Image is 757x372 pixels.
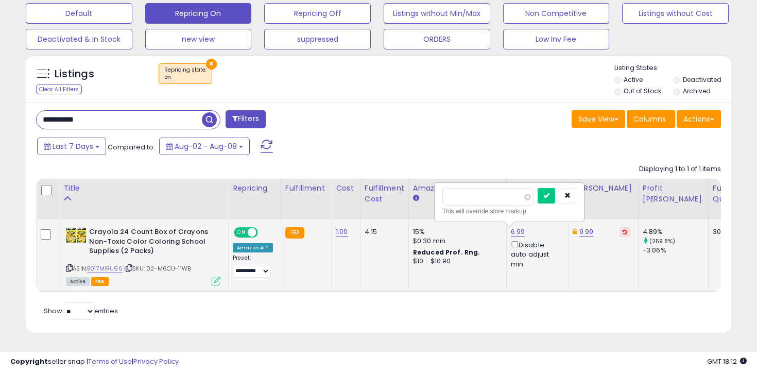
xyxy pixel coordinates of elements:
[572,110,625,128] button: Save View
[579,227,594,237] a: 9.99
[164,66,207,81] span: Repricing state :
[413,248,480,257] b: Reduced Prof. Rng.
[713,227,745,236] div: 305
[413,194,419,203] small: Amazon Fees.
[503,3,610,24] button: Non Competitive
[175,141,237,151] span: Aug-02 - Aug-08
[87,264,123,273] a: B017MIRU96
[643,227,708,236] div: 4.89%
[37,138,106,155] button: Last 7 Days
[55,67,94,81] h5: Listings
[233,183,277,194] div: Repricing
[622,3,729,24] button: Listings without Cost
[53,141,93,151] span: Last 7 Days
[264,3,371,24] button: Repricing Off
[384,3,490,24] button: Listings without Min/Max
[66,277,90,286] span: All listings currently available for purchase on Amazon
[649,237,675,245] small: (259.8%)
[643,183,704,205] div: Profit [PERSON_NAME]
[66,227,87,243] img: 511CAorJ1JL._SL40_.jpg
[336,227,348,237] a: 1.00
[89,227,214,259] b: Crayola 24 Count Box of Crayons Non-Toxic Color Coloring School Supplies (2 Packs)
[511,227,525,237] a: 6.99
[707,357,747,366] span: 2025-08-16 18:12 GMT
[285,183,327,194] div: Fulfillment
[413,257,498,266] div: $10 - $10.90
[233,255,273,278] div: Preset:
[677,110,721,128] button: Actions
[503,29,610,49] button: Low Inv Fee
[159,138,250,155] button: Aug-02 - Aug-08
[413,183,502,194] div: Amazon Fees
[365,183,404,205] div: Fulfillment Cost
[88,357,132,366] a: Terms of Use
[511,239,560,269] div: Disable auto adjust min
[63,183,224,194] div: Title
[713,183,748,205] div: Fulfillable Quantity
[264,29,371,49] button: suppressed
[639,164,721,174] div: Displaying 1 to 1 of 1 items
[145,3,252,24] button: Repricing On
[10,357,48,366] strong: Copyright
[683,75,721,84] label: Deactivated
[233,243,273,252] div: Amazon AI *
[413,227,498,236] div: 15%
[365,227,401,236] div: 4.15
[643,246,708,255] div: -3.06%
[384,29,490,49] button: ORDERS
[336,183,356,194] div: Cost
[573,183,634,194] div: [PERSON_NAME]
[413,236,498,246] div: $0.30 min
[683,87,711,95] label: Archived
[66,227,220,284] div: ASIN:
[633,114,666,124] span: Columns
[285,227,304,239] small: FBA
[164,74,207,81] div: on
[36,84,82,94] div: Clear All Filters
[256,228,273,237] span: OFF
[26,3,132,24] button: Default
[26,29,132,49] button: Deactivated & In Stock
[145,29,252,49] button: new view
[44,306,118,316] span: Show: entries
[627,110,675,128] button: Columns
[91,277,109,286] span: FBA
[206,59,217,70] button: ×
[124,264,191,273] span: | SKU: 02-M6CU-11WB
[108,142,155,152] span: Compared to:
[10,357,179,367] div: seller snap | |
[235,228,248,237] span: ON
[614,63,732,73] p: Listing States:
[226,110,266,128] button: Filters
[133,357,179,366] a: Privacy Policy
[624,75,643,84] label: Active
[442,206,576,216] div: This will override store markup
[624,87,661,95] label: Out of Stock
